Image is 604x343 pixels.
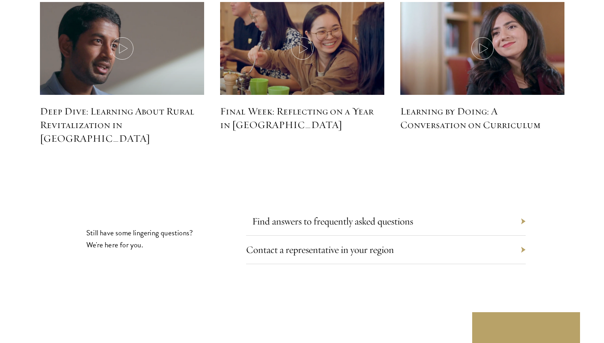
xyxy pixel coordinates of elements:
a: Find answers to frequently asked questions [252,215,413,227]
h5: Learning by Doing: A Conversation on Curriculum [400,104,564,132]
a: Contact a representative in your region [246,243,394,256]
h5: Deep Dive: Learning About Rural Revitalization in [GEOGRAPHIC_DATA] [40,104,204,145]
h5: Final Week: Reflecting on a Year in [GEOGRAPHIC_DATA] [220,104,384,132]
p: Still have some lingering questions? We're here for you. [86,227,194,250]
